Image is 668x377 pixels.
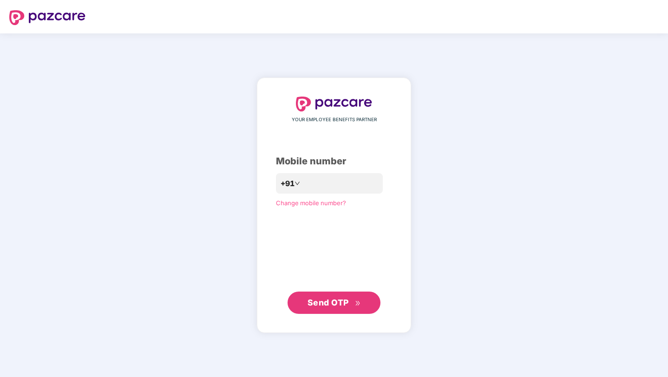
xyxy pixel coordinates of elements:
[308,298,349,307] span: Send OTP
[276,199,346,207] a: Change mobile number?
[9,10,85,25] img: logo
[292,116,377,123] span: YOUR EMPLOYEE BENEFITS PARTNER
[296,97,372,111] img: logo
[276,154,392,169] div: Mobile number
[281,178,295,189] span: +91
[288,292,380,314] button: Send OTPdouble-right
[295,181,300,186] span: down
[355,300,361,306] span: double-right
